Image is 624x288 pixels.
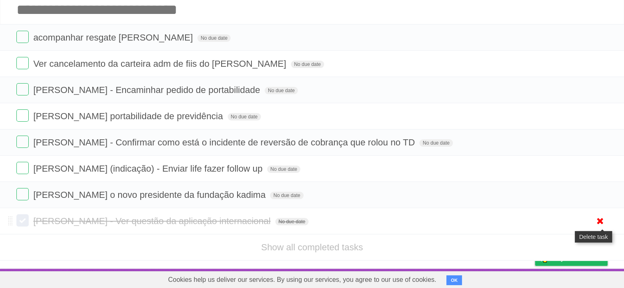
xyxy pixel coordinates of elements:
[496,271,514,286] a: Terms
[16,214,29,227] label: Done
[275,218,309,225] span: No due date
[16,162,29,174] label: Done
[291,61,324,68] span: No due date
[16,188,29,200] label: Done
[419,139,453,147] span: No due date
[556,271,608,286] a: Suggest a feature
[33,59,288,69] span: Ver cancelamento da carteira adm de fiis do [PERSON_NAME]
[33,190,267,200] span: [PERSON_NAME] o novo presidente da fundação kadima
[16,109,29,122] label: Done
[446,275,462,285] button: OK
[524,271,546,286] a: Privacy
[261,242,363,252] a: Show all completed tasks
[16,31,29,43] label: Done
[160,272,445,288] span: Cookies help us deliver our services. By using our services, you agree to our use of cookies.
[197,34,231,42] span: No due date
[33,85,262,95] span: [PERSON_NAME] - Encaminhar pedido de portabilidade
[270,192,303,199] span: No due date
[33,111,225,121] span: [PERSON_NAME] portabilidade de previdência
[16,136,29,148] label: Done
[453,271,486,286] a: Developers
[16,57,29,69] label: Done
[16,83,29,95] label: Done
[33,216,272,226] span: [PERSON_NAME] - Ver questão da aplicação internacional
[33,137,417,147] span: [PERSON_NAME] - Confirmar como está o incidente de reversão de cobrança que rolou no TD
[552,251,603,265] span: Buy me a coffee
[33,163,265,174] span: [PERSON_NAME] (indicação) - Enviar life fazer follow up
[265,87,298,94] span: No due date
[228,113,261,120] span: No due date
[426,271,443,286] a: About
[33,32,195,43] span: acompanhar resgate [PERSON_NAME]
[267,166,300,173] span: No due date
